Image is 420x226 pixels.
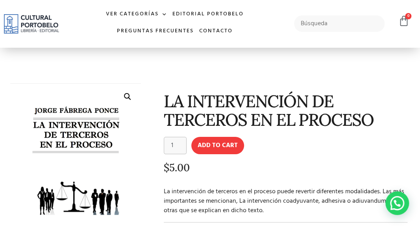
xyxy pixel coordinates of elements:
[191,137,244,154] button: Add to cart
[164,187,407,215] p: La intervención de terceros en el proceso puede revertir diferentes modalidades. Las más importan...
[164,137,187,154] input: Product quantity
[196,23,235,40] a: Contacto
[398,15,409,27] a: 0
[120,90,135,104] a: 🔍
[164,92,407,129] h1: LA INTERVENCIÓN DE TERCEROS EN EL PROCESO
[164,161,190,174] bdi: 5.00
[405,13,411,19] span: 0
[170,6,246,23] a: Editorial Portobelo
[164,161,169,174] span: $
[114,23,196,40] a: Preguntas frecuentes
[103,6,170,23] a: Ver Categorías
[294,15,385,32] input: Búsqueda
